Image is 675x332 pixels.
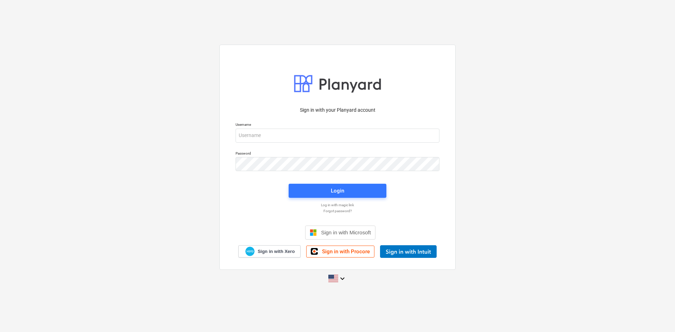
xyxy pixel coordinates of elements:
[338,274,347,283] i: keyboard_arrow_down
[310,229,317,236] img: Microsoft logo
[232,203,443,207] a: Log in with magic link
[322,248,370,255] span: Sign in with Procore
[236,151,439,157] p: Password
[232,209,443,213] a: Forgot password?
[245,247,255,256] img: Xero logo
[236,129,439,143] input: Username
[236,106,439,114] p: Sign in with your Planyard account
[289,184,386,198] button: Login
[321,229,371,235] span: Sign in with Microsoft
[331,186,344,195] div: Login
[238,245,301,258] a: Sign in with Xero
[306,246,374,258] a: Sign in with Procore
[258,248,295,255] span: Sign in with Xero
[236,122,439,128] p: Username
